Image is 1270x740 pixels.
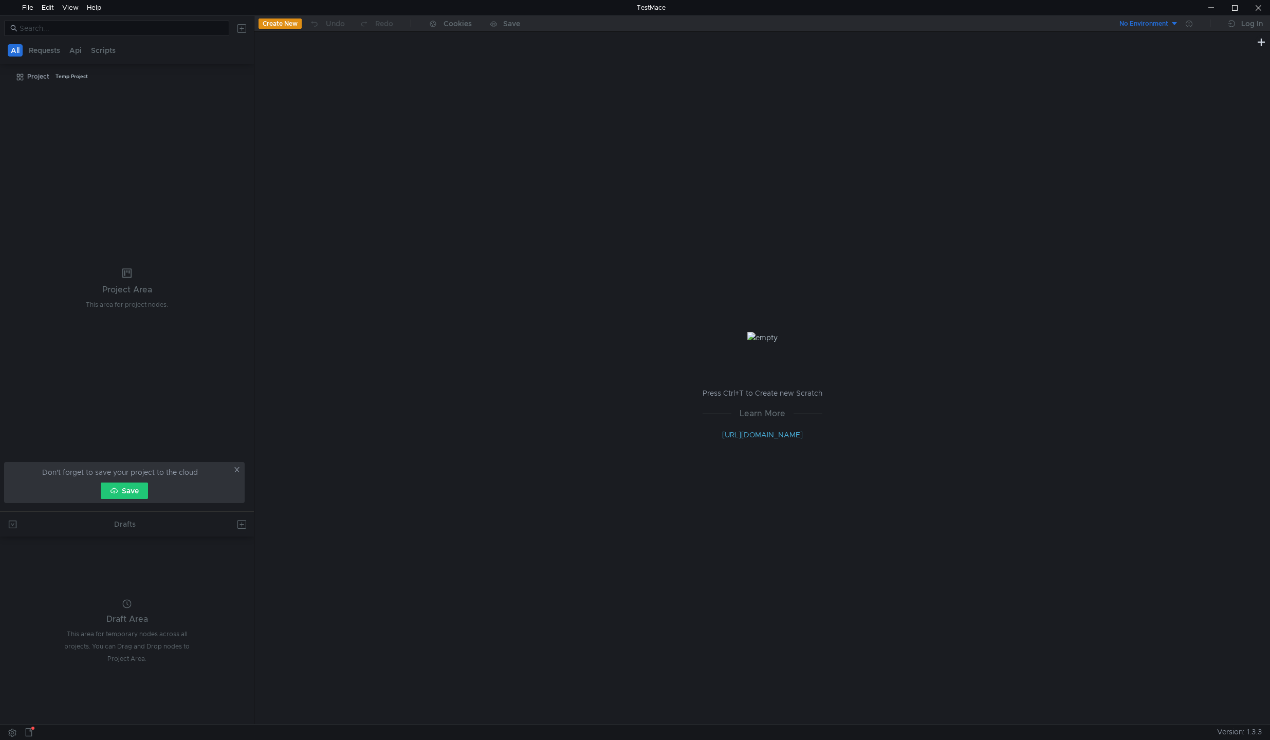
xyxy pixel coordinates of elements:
div: Redo [375,17,393,30]
div: Cookies [444,17,472,30]
button: Scripts [88,44,119,57]
div: Log In [1241,17,1263,30]
div: Undo [326,17,345,30]
div: Save [503,20,520,27]
button: Redo [352,16,400,31]
button: Requests [26,44,63,57]
div: Drafts [114,518,136,530]
span: Version: 1.3.3 [1217,725,1262,739]
p: Press Ctrl+T to Create new Scratch [703,387,822,399]
input: Search... [20,23,223,34]
button: Undo [302,16,352,31]
span: Don't forget to save your project to the cloud [42,466,198,478]
a: [URL][DOMAIN_NAME] [722,430,803,439]
div: Temp Project [56,69,88,84]
span: Learn More [731,407,794,420]
button: Api [66,44,85,57]
div: Project [27,69,49,84]
button: Save [101,483,148,499]
button: Create New [259,18,302,29]
img: empty [747,332,778,343]
button: All [8,44,23,57]
div: No Environment [1119,19,1168,29]
button: No Environment [1107,15,1179,32]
